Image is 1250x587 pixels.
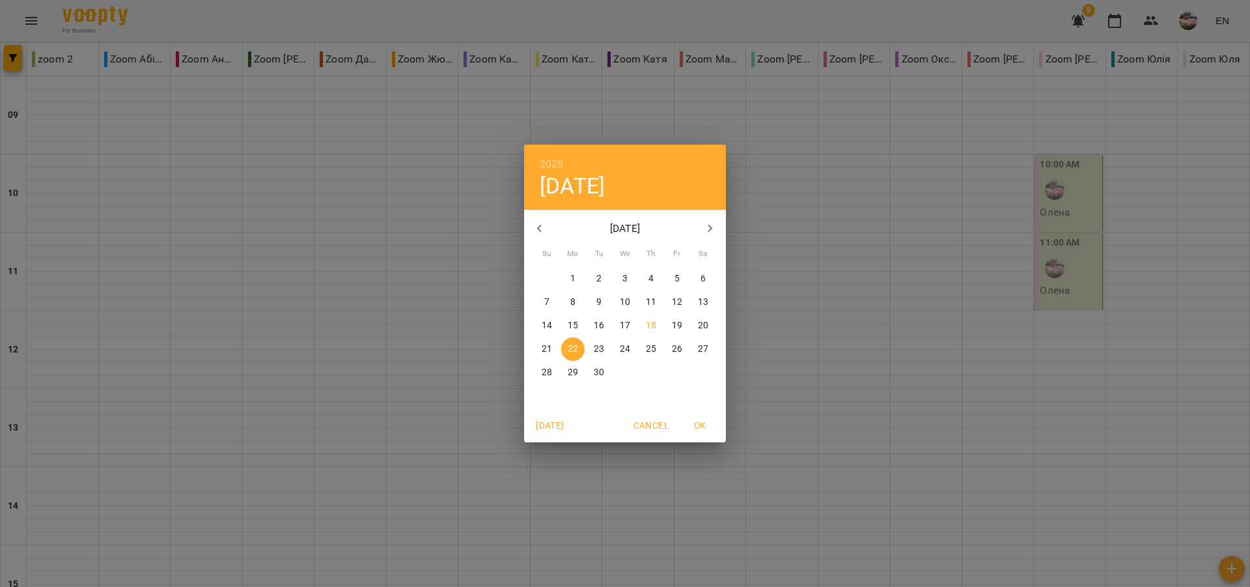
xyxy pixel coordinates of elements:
button: 20 [691,314,715,337]
button: 28 [535,361,559,384]
p: 8 [570,296,576,309]
span: [DATE] [535,418,566,433]
button: 15 [561,314,585,337]
p: 30 [594,366,604,379]
button: 13 [691,291,715,314]
p: 20 [698,319,708,332]
button: [DATE] [529,414,571,437]
span: Tu [587,248,611,261]
p: 26 [672,343,682,356]
button: 14 [535,314,559,337]
p: 17 [620,319,630,332]
button: OK [679,414,721,437]
p: 29 [568,366,578,379]
button: 6 [691,267,715,291]
p: 1 [570,272,576,285]
p: [DATE] [555,221,695,236]
span: Su [535,248,559,261]
button: 27 [691,337,715,361]
button: 11 [639,291,663,314]
p: 23 [594,343,604,356]
button: 21 [535,337,559,361]
p: 6 [701,272,706,285]
button: Cancel [628,414,674,437]
p: 5 [674,272,680,285]
button: 17 [613,314,637,337]
p: 9 [596,296,602,309]
button: 26 [665,337,689,361]
p: 13 [698,296,708,309]
button: 1 [561,267,585,291]
span: Th [639,248,663,261]
button: 30 [587,361,611,384]
button: 16 [587,314,611,337]
button: 2 [587,267,611,291]
p: 7 [544,296,549,309]
p: 22 [568,343,578,356]
p: 25 [646,343,656,356]
span: Mo [561,248,585,261]
p: 19 [672,319,682,332]
p: 21 [542,343,552,356]
span: Sa [691,248,715,261]
button: 23 [587,337,611,361]
button: 24 [613,337,637,361]
p: 18 [646,319,656,332]
span: OK [684,418,715,433]
span: We [613,248,637,261]
button: 22 [561,337,585,361]
p: 24 [620,343,630,356]
button: [DATE] [540,173,605,199]
button: 10 [613,291,637,314]
button: 29 [561,361,585,384]
button: 12 [665,291,689,314]
p: 16 [594,319,604,332]
button: 8 [561,291,585,314]
p: 3 [622,272,628,285]
span: Fr [665,248,689,261]
p: 11 [646,296,656,309]
button: 19 [665,314,689,337]
button: 3 [613,267,637,291]
p: 10 [620,296,630,309]
p: 4 [648,272,654,285]
p: 12 [672,296,682,309]
p: 27 [698,343,708,356]
button: 18 [639,314,663,337]
p: 15 [568,319,578,332]
span: Cancel [633,418,669,433]
button: 4 [639,267,663,291]
button: 2025 [540,155,564,173]
p: 14 [542,319,552,332]
p: 2 [596,272,602,285]
button: 5 [665,267,689,291]
button: 25 [639,337,663,361]
button: 9 [587,291,611,314]
p: 28 [542,366,552,379]
button: 7 [535,291,559,314]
